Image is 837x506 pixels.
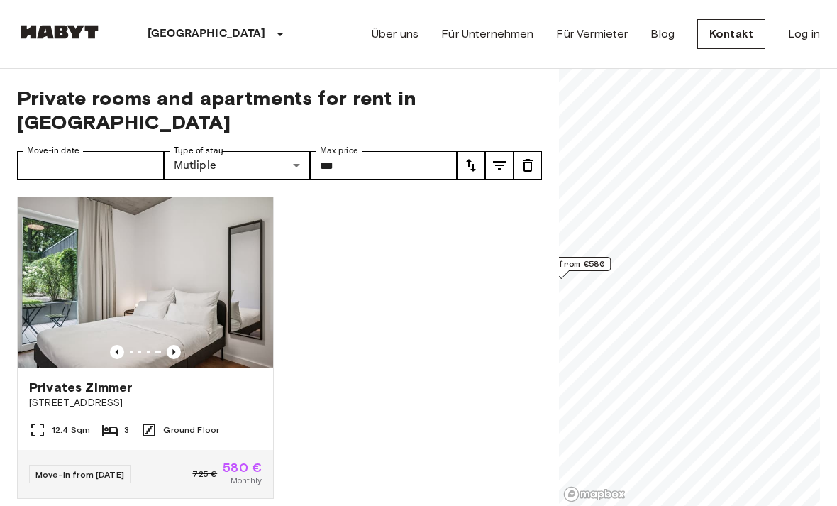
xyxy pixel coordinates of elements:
button: tune [485,151,514,180]
a: Über uns [372,26,418,43]
span: Move-in from [DATE] [35,469,124,480]
span: 1 units from €580 [518,258,604,270]
span: 725 € [192,468,217,480]
a: Log in [788,26,820,43]
span: Privates Zimmer [29,379,132,396]
label: Move-in date [27,145,79,157]
span: 12.4 Sqm [52,424,90,436]
img: Habyt [17,25,102,39]
span: Private rooms and apartments for rent in [GEOGRAPHIC_DATA] [17,86,542,134]
a: Previous imagePrevious imagePrivates Zimmer[STREET_ADDRESS]12.4 Sqm3Ground FloorMove-in from [DAT... [17,197,274,499]
label: Max price [320,145,358,157]
a: Für Vermieter [556,26,628,43]
a: Mapbox logo [563,486,626,502]
input: Choose date [17,151,164,180]
span: 3 [124,424,129,436]
button: Previous image [110,345,124,359]
span: Monthly [231,474,262,487]
div: Map marker [511,257,611,279]
button: tune [514,151,542,180]
a: Kontakt [697,19,765,49]
span: Ground Floor [163,424,219,436]
div: Mutliple [164,151,311,180]
button: Previous image [167,345,181,359]
a: Blog [650,26,675,43]
button: tune [457,151,485,180]
span: 580 € [223,461,262,474]
span: [STREET_ADDRESS] [29,396,262,410]
p: [GEOGRAPHIC_DATA] [148,26,266,43]
label: Type of stay [174,145,223,157]
img: Marketing picture of unit DE-01-259-004-03Q [18,197,273,368]
a: Für Unternehmen [441,26,533,43]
